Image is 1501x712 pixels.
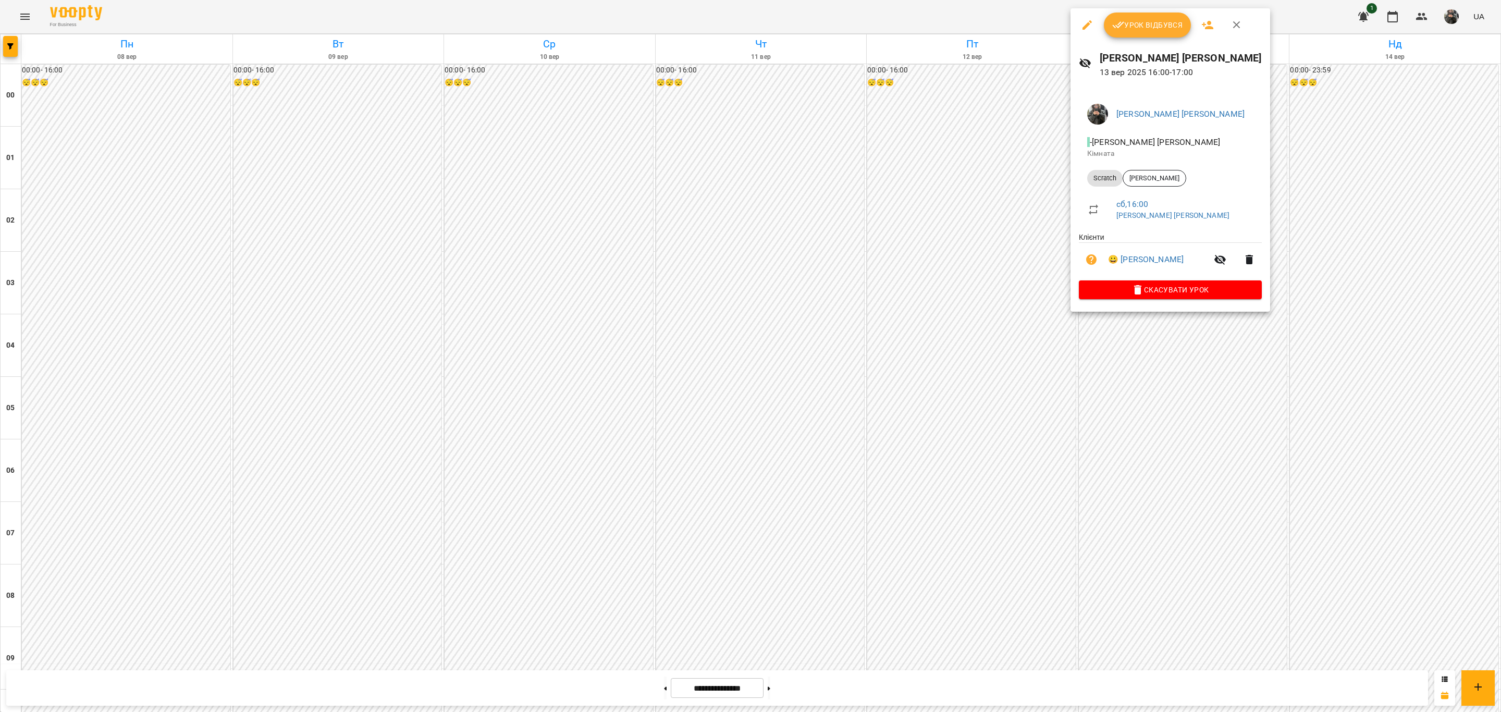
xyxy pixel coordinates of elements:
[1112,19,1183,31] span: Урок відбувся
[1087,149,1253,159] p: Кімната
[1108,253,1184,266] a: 😀 [PERSON_NAME]
[1079,232,1262,280] ul: Клієнти
[1116,211,1229,219] a: [PERSON_NAME] [PERSON_NAME]
[1100,50,1262,66] h6: [PERSON_NAME] [PERSON_NAME]
[1116,109,1245,119] a: [PERSON_NAME] [PERSON_NAME]
[1123,170,1186,187] div: [PERSON_NAME]
[1100,66,1262,79] p: 13 вер 2025 16:00 - 17:00
[1104,13,1191,38] button: Урок відбувся
[1087,174,1123,183] span: Scratch
[1116,199,1148,209] a: сб , 16:00
[1079,280,1262,299] button: Скасувати Урок
[1087,284,1253,296] span: Скасувати Урок
[1087,104,1108,125] img: 8337ee6688162bb2290644e8745a615f.jpg
[1087,137,1222,147] span: - [PERSON_NAME] [PERSON_NAME]
[1079,247,1104,272] button: Візит ще не сплачено. Додати оплату?
[1123,174,1186,183] span: [PERSON_NAME]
